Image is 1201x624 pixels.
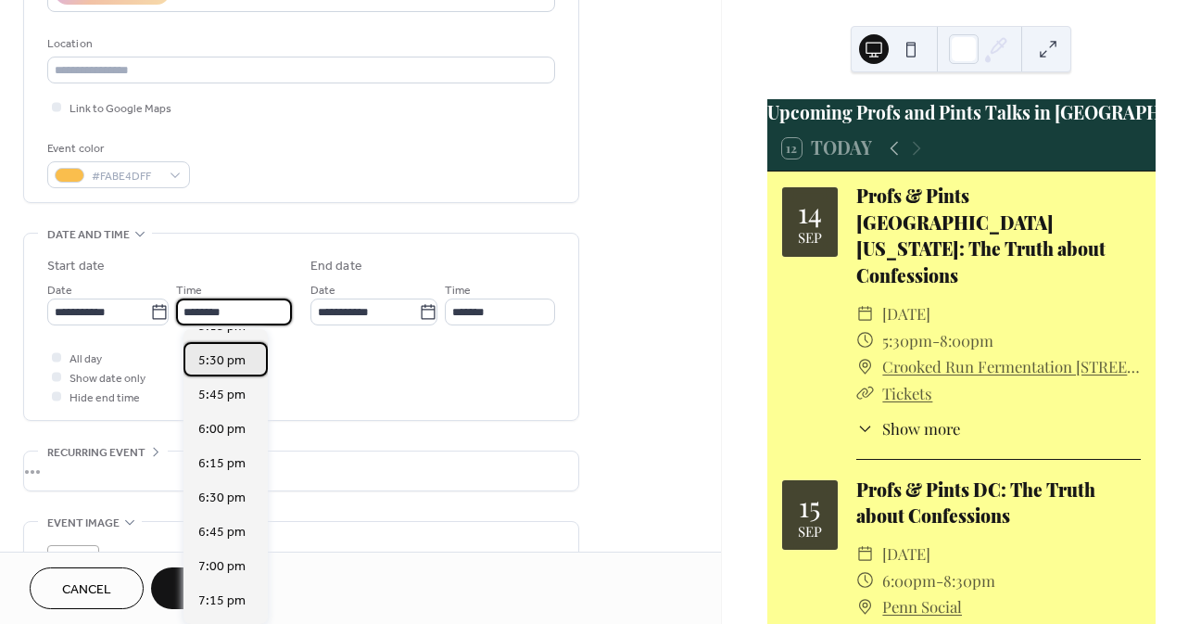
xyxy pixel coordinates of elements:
[798,525,822,539] div: Sep
[198,386,246,405] span: 5:45 pm
[198,557,246,577] span: 7:00 pm
[198,489,246,508] span: 6:30 pm
[943,567,995,594] span: 8:30pm
[882,417,960,440] span: Show more
[47,545,99,597] div: ;
[24,452,578,490] div: •••
[70,388,140,408] span: Hide end time
[62,580,111,600] span: Cancel
[198,454,246,474] span: 6:15 pm
[882,593,962,620] a: Penn Social
[198,592,246,611] span: 7:15 pm
[856,417,961,440] button: ​Show more
[856,541,874,567] div: ​
[882,353,1141,380] a: Crooked Run Fermentation [STREET_ADDRESS][PERSON_NAME][PERSON_NAME]
[856,380,874,407] div: ​
[310,257,362,276] div: End date
[798,198,822,226] div: 14
[882,541,930,567] span: [DATE]
[198,420,246,439] span: 6:00 pm
[799,492,820,520] div: 15
[856,567,874,594] div: ​
[856,478,1095,528] a: Profs & Pints DC: The Truth about Confessions
[70,99,171,119] span: Link to Google Maps
[936,567,943,594] span: -
[310,281,335,300] span: Date
[198,351,246,371] span: 5:30 pm
[47,257,105,276] div: Start date
[940,327,993,354] span: 8:00pm
[856,353,874,380] div: ​
[856,327,874,354] div: ​
[932,327,940,354] span: -
[30,567,144,609] button: Cancel
[767,99,1156,126] div: Upcoming Profs and Pints Talks in [GEOGRAPHIC_DATA][US_STATE]
[198,523,246,542] span: 6:45 pm
[176,281,202,300] span: Time
[882,567,936,594] span: 6:00pm
[70,369,145,388] span: Show date only
[47,281,72,300] span: Date
[151,567,247,609] button: Save
[882,327,932,354] span: 5:30pm
[882,383,932,403] a: Tickets
[445,281,471,300] span: Time
[47,443,145,463] span: Recurring event
[47,139,186,159] div: Event color
[47,514,120,533] span: Event image
[882,300,930,327] span: [DATE]
[856,417,874,440] div: ​
[856,184,1106,287] a: Profs & Pints [GEOGRAPHIC_DATA][US_STATE]: The Truth about Confessions
[92,167,160,186] span: #FABE4DFF
[47,34,551,54] div: Location
[47,225,130,245] span: Date and time
[70,350,102,369] span: All day
[856,300,874,327] div: ​
[856,593,874,620] div: ​
[798,231,822,245] div: Sep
